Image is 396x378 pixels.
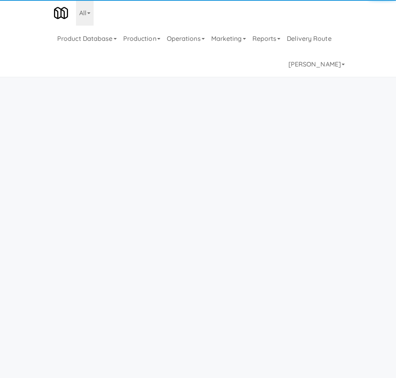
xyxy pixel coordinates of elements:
[120,26,164,51] a: Production
[208,26,249,51] a: Marketing
[249,26,284,51] a: Reports
[54,26,120,51] a: Product Database
[164,26,208,51] a: Operations
[284,26,334,51] a: Delivery Route
[285,51,348,77] a: [PERSON_NAME]
[54,6,68,20] img: Micromart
